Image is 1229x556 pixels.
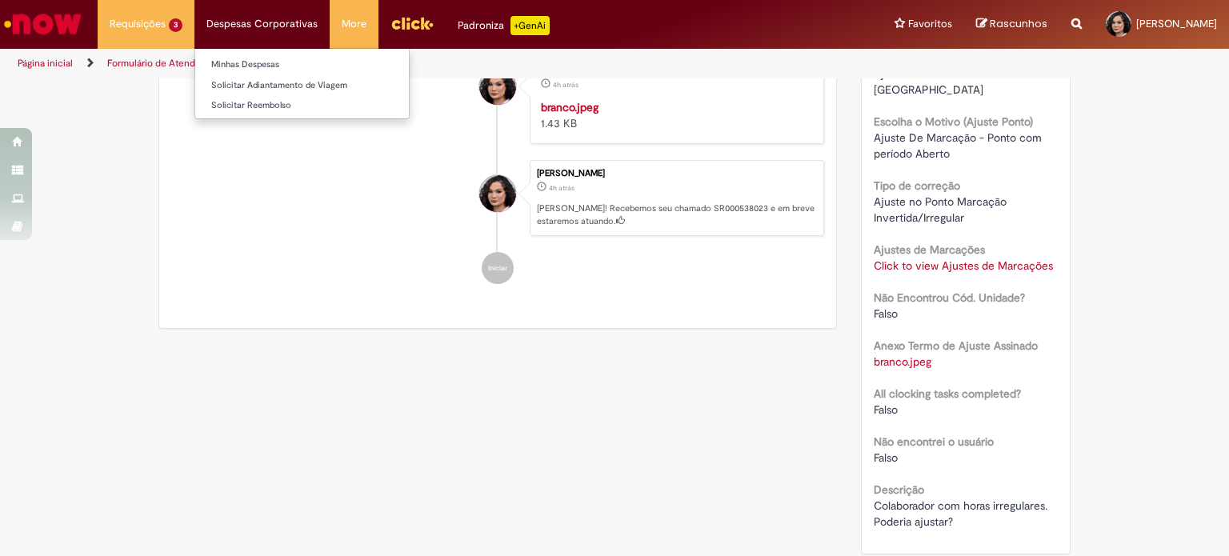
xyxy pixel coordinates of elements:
b: Ajustes de Marcações [874,242,985,257]
img: ServiceNow [2,8,84,40]
span: Favoritos [908,16,952,32]
span: Despesas Corporativas [206,16,318,32]
div: Heloisa Beatriz Alves Da Silva [479,68,516,105]
b: Descrição [874,482,924,497]
div: Padroniza [458,16,550,35]
a: Download de branco.jpeg [874,354,931,369]
img: click_logo_yellow_360x200.png [390,11,434,35]
span: 3 [169,18,182,32]
a: Click to view Ajustes de Marcações [874,258,1053,273]
span: Falso [874,450,898,465]
div: 1.43 KB [541,99,807,131]
span: Rascunhos [990,16,1047,31]
a: branco.jpeg [541,100,598,114]
time: 28/08/2025 09:37:38 [549,183,574,193]
span: 4h atrás [549,183,574,193]
ul: Trilhas de página [12,49,807,78]
a: Minhas Despesas [195,56,409,74]
div: Heloisa Beatriz Alves Da Silva [479,175,516,212]
span: [PERSON_NAME] [1136,17,1217,30]
span: Ajustes Gerais do [GEOGRAPHIC_DATA] [874,66,983,97]
a: Página inicial [18,57,73,70]
span: Ajuste no Ponto Marcação Invertida/Irregular [874,194,1010,225]
span: Ajuste De Marcação - Ponto com período Aberto [874,130,1045,161]
span: Falso [874,402,898,417]
div: [PERSON_NAME] [537,169,815,178]
b: Não Encontrou Cód. Unidade? [874,290,1025,305]
span: More [342,16,366,32]
b: All clocking tasks completed? [874,386,1021,401]
p: +GenAi [510,16,550,35]
span: Requisições [110,16,166,32]
a: Solicitar Adiantamento de Viagem [195,77,409,94]
ul: Despesas Corporativas [194,48,410,119]
p: [PERSON_NAME]! Recebemos seu chamado SR000538023 e em breve estaremos atuando. [537,202,815,227]
time: 28/08/2025 09:37:11 [553,80,578,90]
b: Tipo de correção [874,178,960,193]
li: Heloisa Beatriz Alves Da Silva [171,160,824,237]
a: Formulário de Atendimento [107,57,226,70]
span: Falso [874,306,898,321]
a: Solicitar Reembolso [195,97,409,114]
b: Escolha o Motivo (Ajuste Ponto) [874,114,1033,129]
b: Anexo Termo de Ajuste Assinado [874,338,1038,353]
b: Não encontrei o usuário [874,434,994,449]
span: Colaborador com horas irregulares. Poderia ajustar? [874,498,1051,529]
a: Rascunhos [976,17,1047,32]
span: 4h atrás [553,80,578,90]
